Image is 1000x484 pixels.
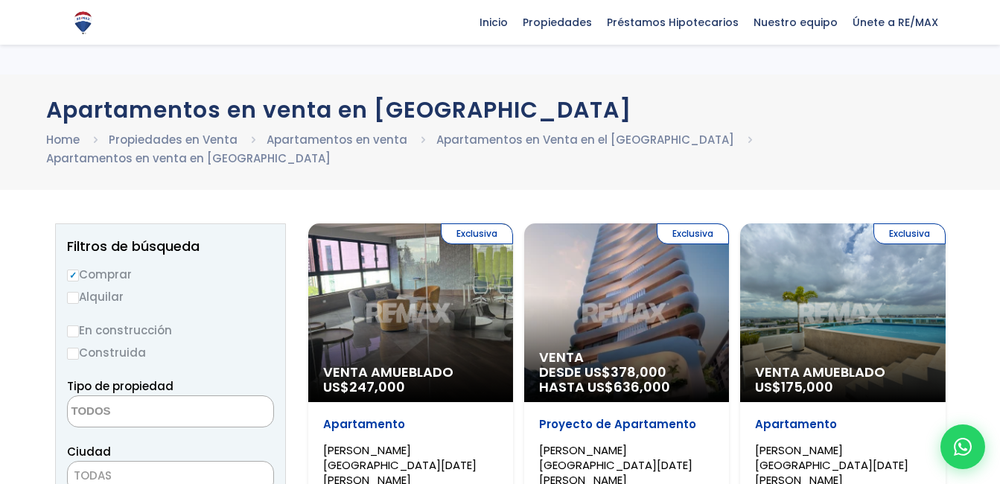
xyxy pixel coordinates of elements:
textarea: Search [68,396,212,428]
span: Únete a RE/MAX [845,11,946,34]
span: Inicio [472,11,515,34]
label: Comprar [67,265,274,284]
span: Venta [539,350,714,365]
span: Venta Amueblado [755,365,930,380]
h1: Apartamentos en venta en [GEOGRAPHIC_DATA] [46,97,955,123]
span: 636,000 [614,378,670,396]
span: US$ [323,378,405,396]
span: Exclusiva [873,223,946,244]
img: Logo de REMAX [70,10,96,36]
span: TODAS [74,468,112,483]
span: 378,000 [611,363,666,381]
span: Nuestro equipo [746,11,845,34]
input: Comprar [67,270,79,281]
a: Home [46,132,80,147]
span: Exclusiva [441,223,513,244]
a: Propiedades en Venta [109,132,238,147]
span: Propiedades [515,11,599,34]
span: DESDE US$ [539,365,714,395]
a: Apartamentos en Venta en el [GEOGRAPHIC_DATA] [436,132,734,147]
span: US$ [755,378,833,396]
input: Alquilar [67,292,79,304]
span: 247,000 [349,378,405,396]
input: En construcción [67,325,79,337]
label: En construcción [67,321,274,340]
input: Construida [67,348,79,360]
p: Apartamento [755,417,930,432]
span: Tipo de propiedad [67,378,173,394]
span: HASTA US$ [539,380,714,395]
span: Ciudad [67,444,111,459]
p: Apartamento [323,417,498,432]
a: Apartamentos en venta [267,132,407,147]
span: Préstamos Hipotecarios [599,11,746,34]
span: 175,000 [781,378,833,396]
span: Venta Amueblado [323,365,498,380]
li: Apartamentos en venta en [GEOGRAPHIC_DATA] [46,149,331,168]
p: Proyecto de Apartamento [539,417,714,432]
label: Alquilar [67,287,274,306]
label: Construida [67,343,274,362]
span: Exclusiva [657,223,729,244]
h2: Filtros de búsqueda [67,239,274,254]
